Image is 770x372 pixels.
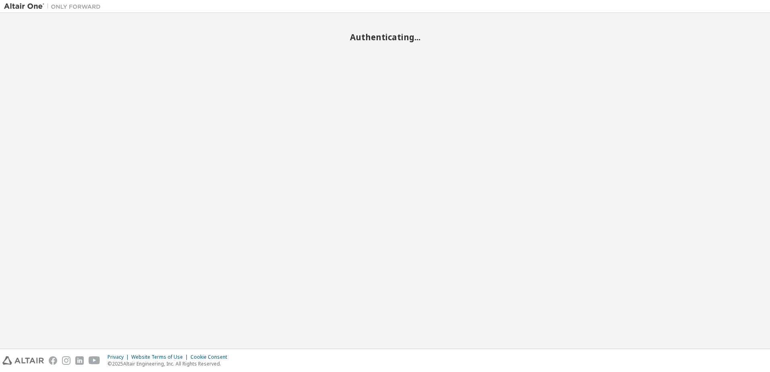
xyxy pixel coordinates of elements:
[89,356,100,365] img: youtube.svg
[190,354,232,360] div: Cookie Consent
[2,356,44,365] img: altair_logo.svg
[108,360,232,367] p: © 2025 Altair Engineering, Inc. All Rights Reserved.
[108,354,131,360] div: Privacy
[4,2,105,10] img: Altair One
[75,356,84,365] img: linkedin.svg
[131,354,190,360] div: Website Terms of Use
[49,356,57,365] img: facebook.svg
[4,32,766,42] h2: Authenticating...
[62,356,70,365] img: instagram.svg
